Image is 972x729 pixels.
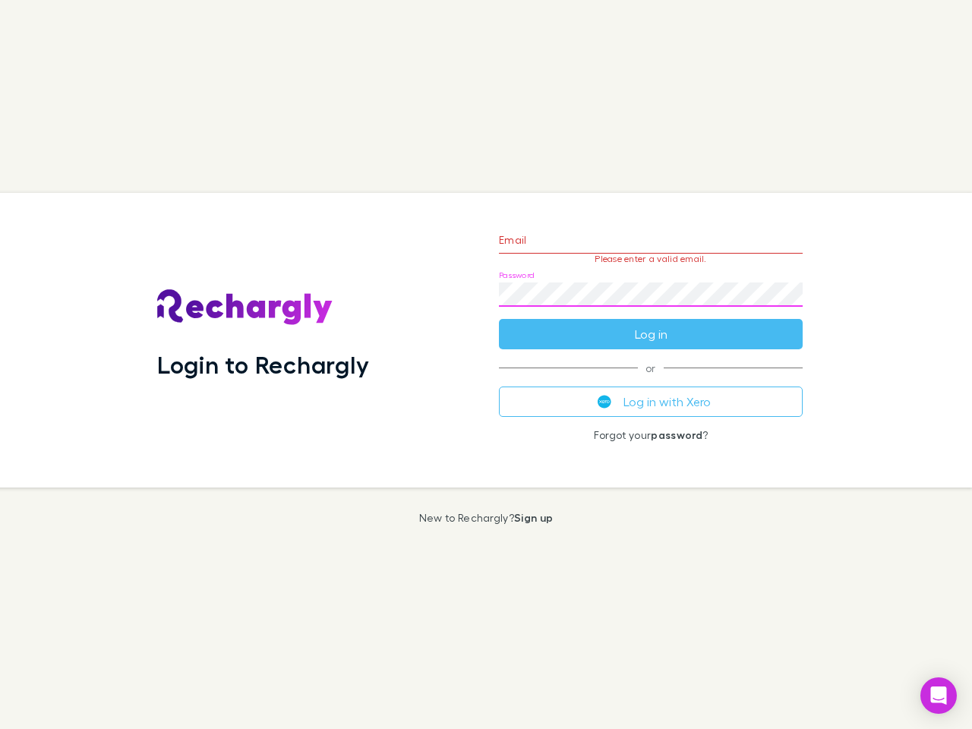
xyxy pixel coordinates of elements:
[651,428,702,441] a: password
[499,270,535,281] label: Password
[499,387,803,417] button: Log in with Xero
[499,319,803,349] button: Log in
[157,289,333,326] img: Rechargly's Logo
[598,395,611,409] img: Xero's logo
[499,429,803,441] p: Forgot your ?
[419,512,554,524] p: New to Rechargly?
[157,350,369,379] h1: Login to Rechargly
[499,254,803,264] p: Please enter a valid email.
[920,677,957,714] div: Open Intercom Messenger
[514,511,553,524] a: Sign up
